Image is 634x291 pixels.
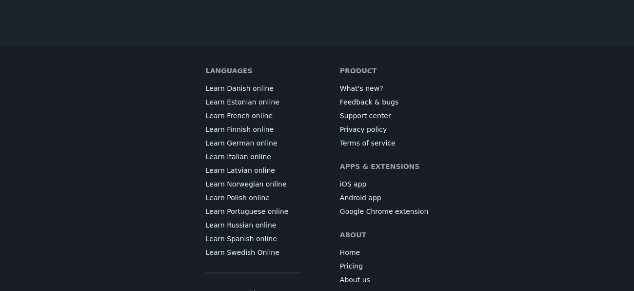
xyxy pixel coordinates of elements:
[340,66,377,76] h6: Product
[206,138,277,148] a: Learn German online
[340,125,387,134] a: Privacy policy
[206,207,289,216] a: Learn Portuguese online
[340,230,366,240] h6: About
[340,179,367,189] a: iOS app
[340,138,396,148] a: Terms of service
[206,248,279,257] a: Learn Swedish Online
[340,193,381,203] a: Android app
[206,125,274,134] a: Learn Finnish online
[206,220,277,230] a: Learn Russian online
[206,193,270,203] a: Learn Polish online
[340,261,363,271] a: Pricing
[206,179,287,189] a: Learn Norwegian online
[206,83,274,93] a: Learn Danish online
[340,162,420,171] h6: Apps & extensions
[340,83,383,93] a: What's new?
[340,248,360,257] a: Home
[340,97,398,107] a: Feedback & bugs
[206,97,279,107] a: Learn Estonian online
[340,207,428,216] a: Google Chrome extension
[206,166,275,175] a: Learn Latvian online
[340,275,370,285] a: About us
[340,111,391,121] a: Support center
[206,234,277,244] a: Learn Spanish online
[206,66,253,76] h6: Languages
[206,111,273,121] a: Learn French online
[206,152,271,162] a: Learn Italian online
